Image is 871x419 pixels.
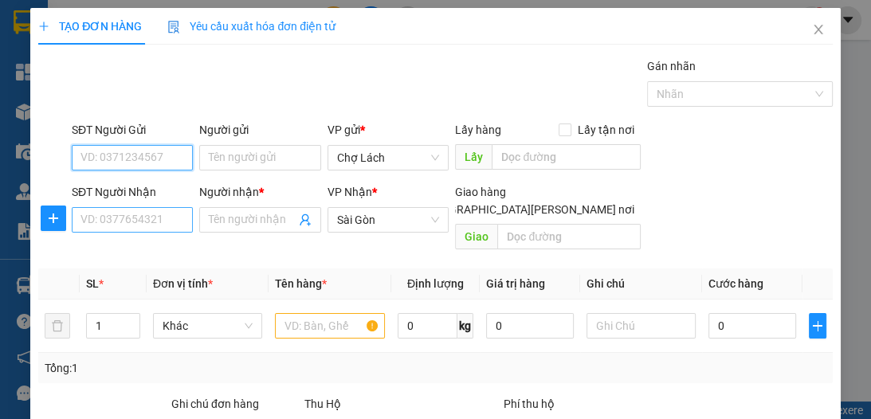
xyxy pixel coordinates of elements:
span: [GEOGRAPHIC_DATA][PERSON_NAME] nơi [417,201,641,218]
span: Giá trị hàng [486,277,545,290]
th: Ghi chú [580,268,702,300]
input: 0 [486,313,574,339]
span: TẠO ĐƠN HÀNG [38,20,142,33]
div: Người gửi [199,121,320,139]
button: Close [796,8,841,53]
input: Dọc đường [497,224,641,249]
div: Người nhận [199,183,320,201]
span: user-add [299,213,312,226]
button: plus [41,206,66,231]
div: Phí thu hộ [504,395,700,419]
span: Lấy hàng [455,123,501,136]
span: Cước hàng [708,277,763,290]
span: CR : [12,85,37,102]
span: Yêu cầu xuất hóa đơn điện tử [167,20,335,33]
span: VP Nhận [328,186,372,198]
div: Tên hàng: 1 GIỎ ( : 1 ) [14,112,289,132]
span: kg [457,313,473,339]
span: close [812,23,825,36]
input: Ghi Chú [587,313,696,339]
div: VP gửi [328,121,449,139]
div: SĐT Người Gửi [72,121,193,139]
span: Gửi: [14,15,38,32]
span: Lấy tận nơi [571,121,641,139]
button: delete [45,313,70,339]
div: Tổng: 1 [45,359,338,377]
span: Lấy [455,144,492,170]
span: SL [86,277,99,290]
span: plus [38,21,49,32]
input: VD: Bàn, Ghế [275,313,384,339]
span: Thu Hộ [304,397,341,410]
span: Giao [455,224,497,249]
label: Gán nhãn [647,60,696,72]
span: Khác [163,314,253,338]
span: Sài Gòn [337,208,439,232]
span: plus [810,319,826,332]
div: Sài Gòn [152,14,289,33]
div: Chợ Lách [14,14,141,33]
div: 0919333363 [14,52,141,74]
span: Đơn vị tính [153,277,213,290]
span: Định lượng [407,277,464,290]
span: Tên hàng [275,277,327,290]
div: 0329693921 [152,52,289,74]
span: plus [41,212,65,225]
img: icon [167,21,180,33]
div: SA [14,33,141,52]
button: plus [809,313,826,339]
div: SĐT Người Nhận [72,183,193,201]
input: Dọc đường [492,144,641,170]
span: SL [151,111,173,133]
div: 30.000 [12,84,143,103]
span: Giao hàng [455,186,506,198]
label: Ghi chú đơn hàng [171,397,259,410]
div: NIÊN [152,33,289,52]
span: Nhận: [152,15,190,32]
span: Chợ Lách [337,146,439,170]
